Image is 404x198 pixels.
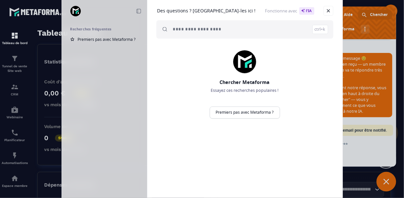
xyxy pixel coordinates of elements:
span: Premiers pas avec Metaforma ? [78,37,136,42]
a: Premiers pas avec Metaforma ? [210,107,280,119]
h2: Chercher Metaforma [196,79,294,86]
span: l'IA [299,7,314,15]
p: Essayez ces recherches populaires ! [196,88,294,93]
h1: Des questions ? [GEOGRAPHIC_DATA]-les ici ! [157,8,256,14]
a: Réduire [134,7,143,16]
h2: Recherches fréquentes [70,27,138,31]
span: Fonctionne avec [265,7,314,15]
a: Fermer [324,6,333,16]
